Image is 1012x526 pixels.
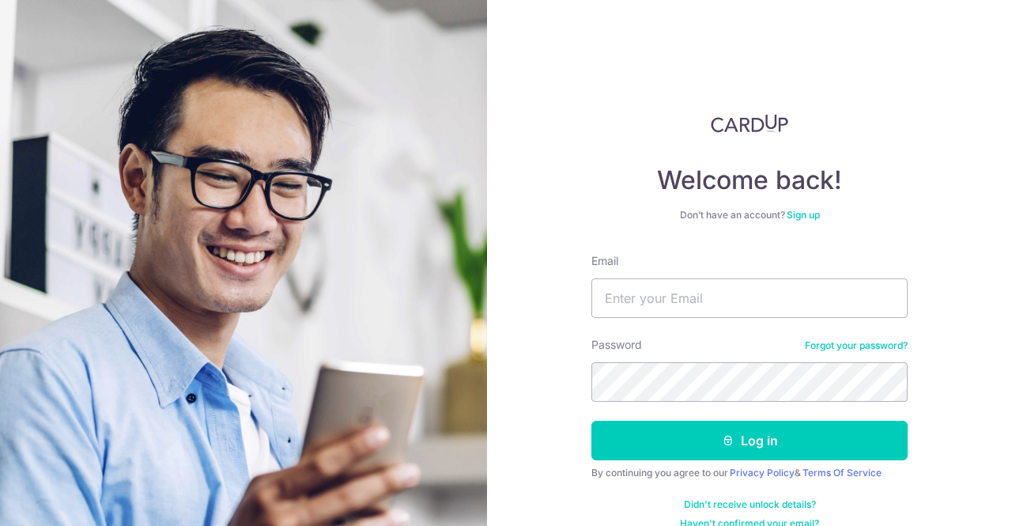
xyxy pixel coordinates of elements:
[802,467,882,479] a: Terms Of Service
[591,253,618,269] label: Email
[730,467,795,479] a: Privacy Policy
[805,339,908,352] a: Forgot your password?
[591,337,642,353] label: Password
[591,278,908,318] input: Enter your Email
[591,209,908,221] div: Don’t have an account?
[591,421,908,460] button: Log in
[711,114,788,133] img: CardUp Logo
[591,467,908,479] div: By continuing you agree to our &
[787,209,820,221] a: Sign up
[684,498,816,511] a: Didn't receive unlock details?
[591,165,908,196] h4: Welcome back!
